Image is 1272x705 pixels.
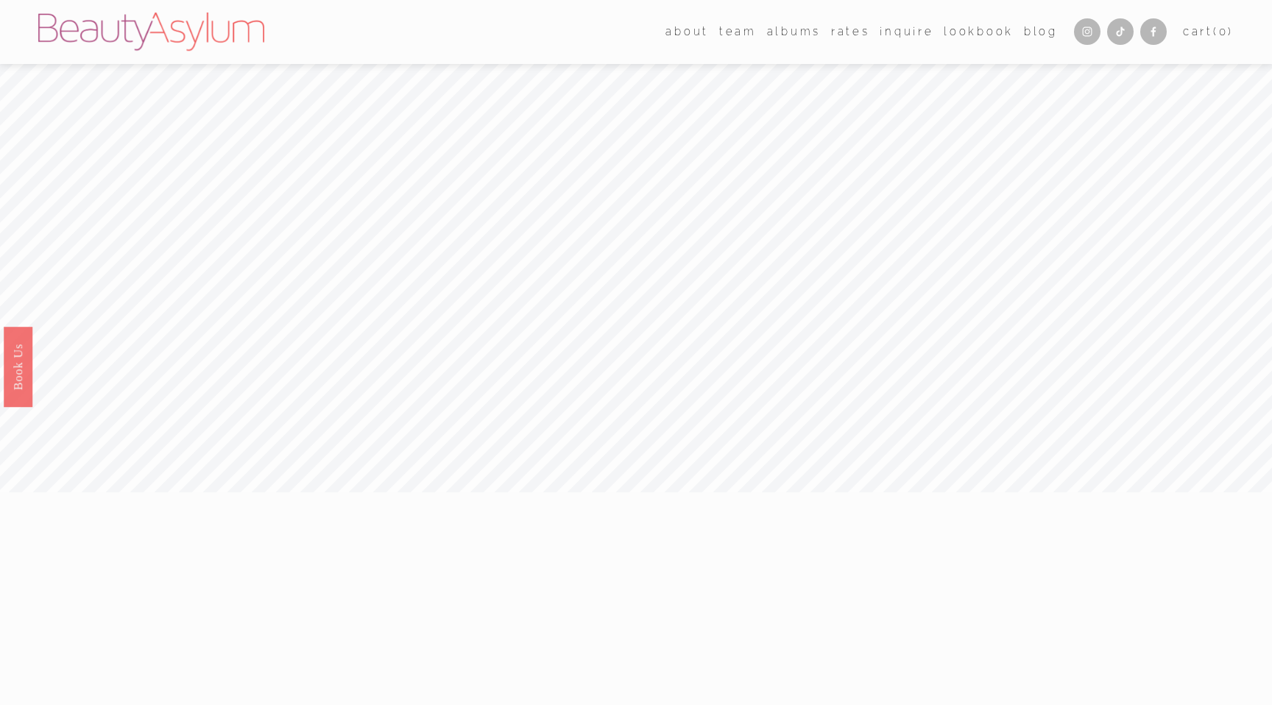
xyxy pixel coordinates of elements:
[1183,22,1234,42] a: 0 items in cart
[1074,18,1100,45] a: Instagram
[1024,21,1058,43] a: Blog
[665,21,709,43] a: folder dropdown
[1107,18,1134,45] a: TikTok
[719,22,757,42] span: team
[1219,25,1229,38] span: 0
[4,327,32,407] a: Book Us
[880,21,933,43] a: Inquire
[944,21,1014,43] a: Lookbook
[767,21,821,43] a: albums
[38,13,264,51] img: Beauty Asylum | Bridal Hair &amp; Makeup Charlotte &amp; Atlanta
[831,21,870,43] a: Rates
[719,21,757,43] a: folder dropdown
[1213,25,1234,38] span: ( )
[665,22,709,42] span: about
[1140,18,1167,45] a: Facebook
